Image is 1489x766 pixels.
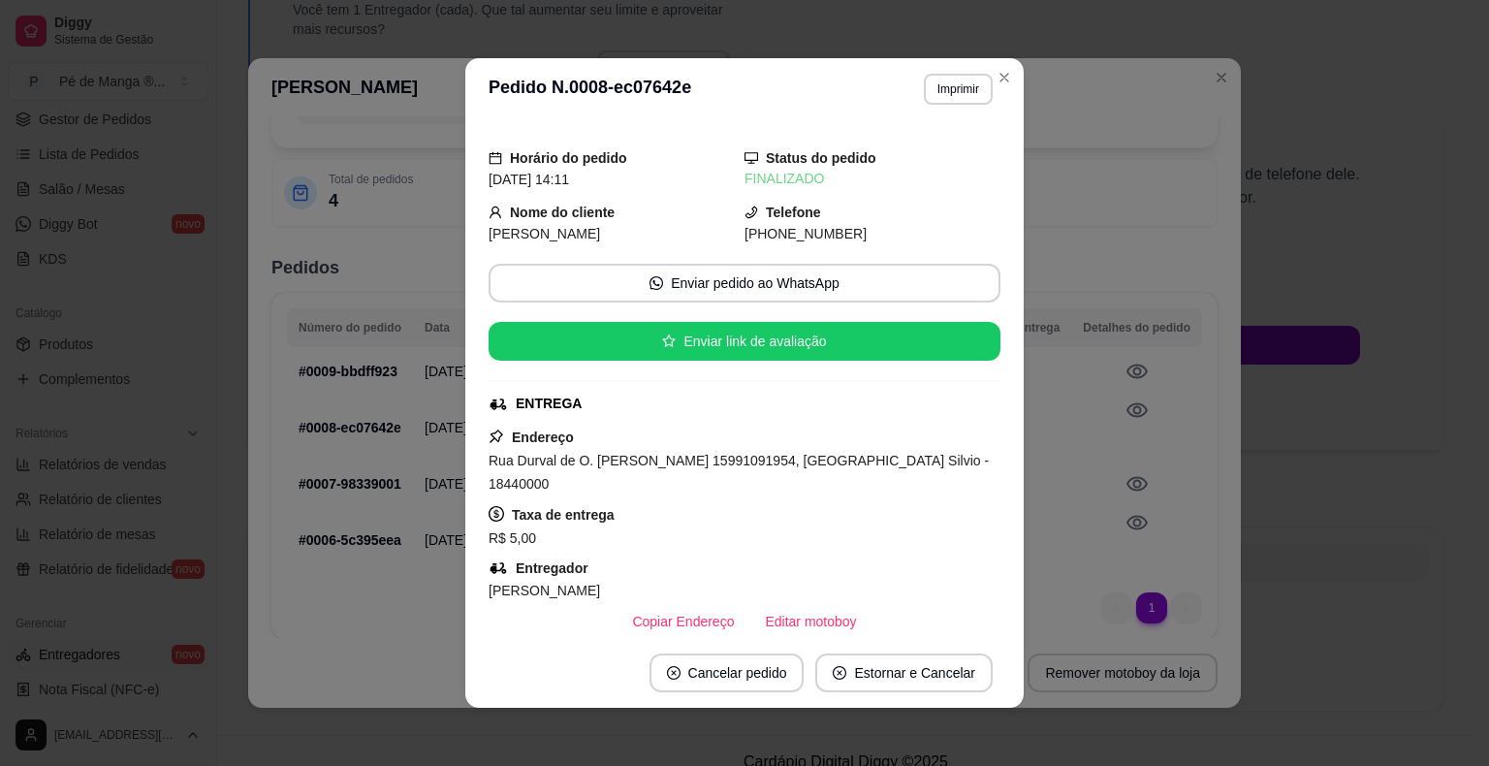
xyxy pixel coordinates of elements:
[924,74,993,105] button: Imprimir
[766,205,821,220] strong: Telefone
[489,583,600,598] span: [PERSON_NAME]
[989,62,1020,93] button: Close
[766,150,876,166] strong: Status do pedido
[489,151,502,165] span: calendar
[516,560,588,576] strong: Entregador
[512,430,574,445] strong: Endereço
[489,429,504,444] span: pushpin
[489,453,989,492] span: Rua Durval de O. [PERSON_NAME] 15991091954, [GEOGRAPHIC_DATA] Silvio - 18440000
[662,335,676,348] span: star
[815,654,993,692] button: close-circleEstornar e Cancelar
[489,530,536,546] span: R$ 5,00
[489,226,600,241] span: [PERSON_NAME]
[489,74,691,105] h3: Pedido N. 0008-ec07642e
[649,276,663,290] span: whats-app
[489,322,1000,361] button: starEnviar link de avaliação
[489,172,569,187] span: [DATE] 14:11
[649,654,805,692] button: close-circleCancelar pedido
[489,506,504,522] span: dollar
[667,666,681,680] span: close-circle
[510,150,627,166] strong: Horário do pedido
[489,264,1000,303] button: whats-appEnviar pedido ao WhatsApp
[617,602,749,641] button: Copiar Endereço
[744,151,758,165] span: desktop
[489,206,502,219] span: user
[510,205,615,220] strong: Nome do cliente
[833,666,846,680] span: close-circle
[512,507,615,523] strong: Taxa de entrega
[744,169,1000,189] div: FINALIZADO
[744,206,758,219] span: phone
[749,602,871,641] button: Editar motoboy
[516,394,582,414] div: ENTREGA
[744,226,867,241] span: [PHONE_NUMBER]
